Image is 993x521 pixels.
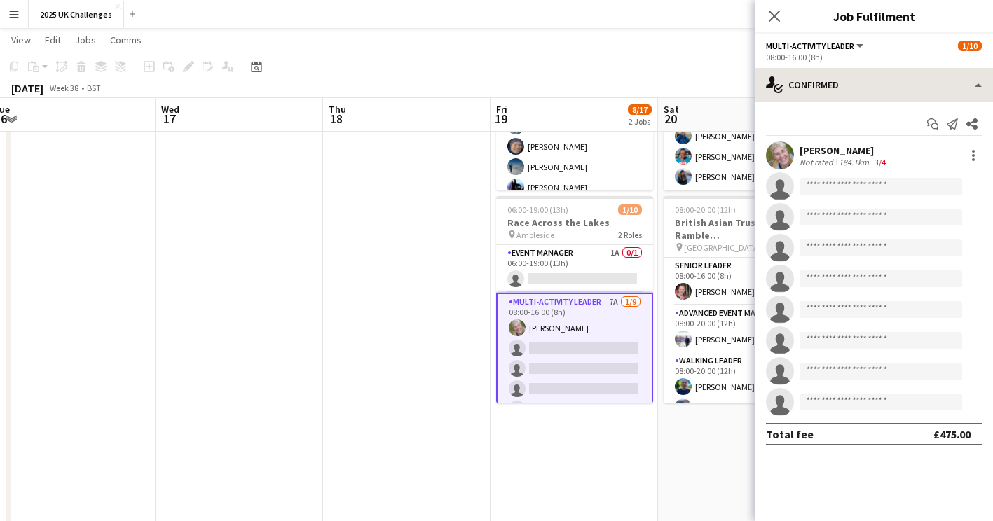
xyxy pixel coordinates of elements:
span: 1/10 [958,41,982,51]
span: 20 [662,111,679,127]
span: Fri [496,103,507,116]
span: Jobs [75,34,96,46]
app-card-role: Senior Leader1/108:00-16:00 (8h)[PERSON_NAME] [664,258,821,305]
app-card-role: Event Manager1A0/106:00-19:00 (13h) [496,245,653,293]
span: View [11,34,31,46]
a: View [6,31,36,49]
span: Week 38 [46,83,81,93]
span: [GEOGRAPHIC_DATA] [684,242,761,253]
span: Sat [664,103,679,116]
span: Wed [161,103,179,116]
span: Multi-Activity Leader [766,41,854,51]
div: [PERSON_NAME] [800,144,889,157]
h3: Race Across the Lakes [496,216,653,229]
a: Comms [104,31,147,49]
div: 2 Jobs [629,116,651,127]
app-card-role: Multi-Activity Leader7A1/908:00-16:00 (8h)[PERSON_NAME] [496,293,653,506]
a: Jobs [69,31,102,49]
span: Edit [45,34,61,46]
span: Ambleside [516,230,554,240]
button: Multi-Activity Leader [766,41,865,51]
span: 2 Roles [618,230,642,240]
button: 2025 UK Challenges [29,1,124,28]
div: BST [87,83,101,93]
span: Thu [329,103,346,116]
span: 06:00-19:00 (13h) [507,204,568,215]
app-job-card: 06:00-19:00 (13h)1/10Race Across the Lakes Ambleside2 RolesEvent Manager1A0/106:00-19:00 (13h) Mu... [496,196,653,403]
span: 1/10 [618,204,642,215]
app-card-role: Advanced Event Manager1/108:00-20:00 (12h)[PERSON_NAME] [664,305,821,353]
span: 8/17 [628,104,652,115]
span: 17 [159,111,179,127]
h3: British Asian Trust Royal Ramble ([GEOGRAPHIC_DATA]) [664,216,821,242]
div: Confirmed [755,68,993,102]
span: Comms [110,34,142,46]
span: 18 [327,111,346,127]
div: 08:00-16:00 (8h) [766,52,982,62]
a: Edit [39,31,67,49]
span: 08:00-20:00 (12h) [675,204,736,215]
span: 19 [494,111,507,127]
h3: Job Fulfilment [755,7,993,25]
div: [DATE] [11,81,43,95]
div: 184.1km [836,157,872,167]
app-job-card: 08:00-20:00 (12h)6/10British Asian Trust Royal Ramble ([GEOGRAPHIC_DATA]) [GEOGRAPHIC_DATA]3 Role... [664,196,821,403]
div: £475.00 [933,427,971,441]
app-skills-label: 3/4 [875,157,886,167]
div: Not rated [800,157,836,167]
div: Total fee [766,427,814,441]
app-card-role: Walking Leader6/606:00-19:00 (13h)[PERSON_NAME][PERSON_NAME][PERSON_NAME][PERSON_NAME] [496,92,653,246]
